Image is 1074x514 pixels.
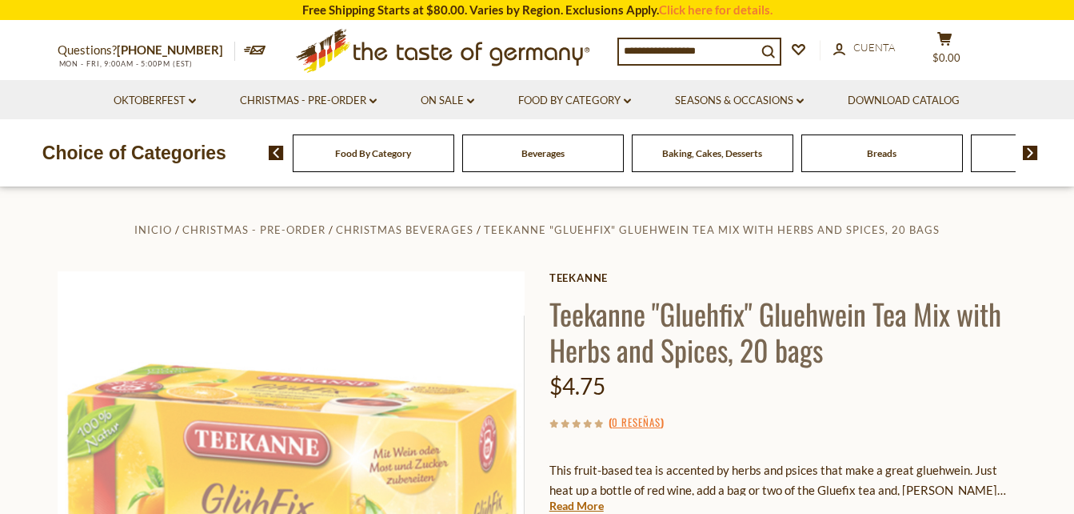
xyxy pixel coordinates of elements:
[58,59,194,68] span: MON - FRI, 9:00AM - 5:00PM (EST)
[549,498,604,514] a: Read More
[521,147,565,159] a: Beverages
[675,92,804,110] a: Seasons & Occasions
[867,147,896,159] a: Breads
[549,372,605,400] span: $4.75
[336,223,473,236] a: Christmas Beverages
[1023,146,1038,160] img: next arrow
[662,147,762,159] a: Baking, Cakes, Desserts
[240,92,377,110] a: Christmas - PRE-ORDER
[117,42,223,57] a: [PHONE_NUMBER]
[182,223,325,236] a: Christmas - PRE-ORDER
[932,51,960,64] span: $0.00
[335,147,411,159] a: Food By Category
[484,223,940,236] a: Teekanne "Gluehfix" Gluehwein Tea Mix with Herbs and Spices, 20 bags
[269,146,284,160] img: previous arrow
[549,295,1017,367] h1: Teekanne "Gluehfix" Gluehwein Tea Mix with Herbs and Spices, 20 bags
[609,414,664,430] span: ( )
[848,92,960,110] a: Download Catalog
[518,92,631,110] a: Food By Category
[549,271,1017,284] a: Teekanne
[114,92,196,110] a: Oktoberfest
[853,41,895,54] span: Cuenta
[921,31,969,71] button: $0.00
[612,414,661,432] a: 0 reseñas
[58,40,235,61] p: Questions?
[421,92,474,110] a: On Sale
[833,39,895,57] a: Cuenta
[134,223,172,236] a: Inicio
[659,2,773,17] a: Click here for details.
[549,460,1017,500] p: This fruit-based tea is accented by herbs and psices that make a great gluehwein. Just heat up a ...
